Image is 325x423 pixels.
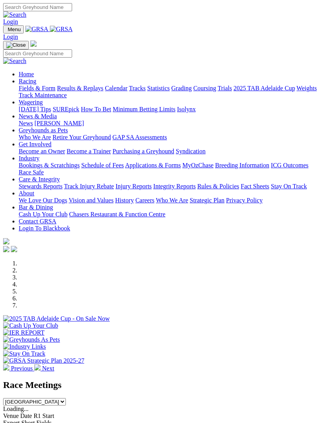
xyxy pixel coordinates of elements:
[3,315,110,322] img: 2025 TAB Adelaide Cup - On Sale Now
[3,412,19,419] span: Venue
[197,183,239,190] a: Rules & Policies
[81,106,111,112] a: How To Bet
[19,141,51,147] a: Get Involved
[171,85,192,91] a: Grading
[34,365,54,372] a: Next
[19,211,67,218] a: Cash Up Your Club
[19,113,57,119] a: News & Media
[30,40,37,47] img: logo-grsa-white.png
[3,357,84,364] img: GRSA Strategic Plan 2025-27
[3,343,46,350] img: Industry Links
[19,155,39,161] a: Industry
[57,85,103,91] a: Results & Replays
[105,85,127,91] a: Calendar
[3,238,9,244] img: logo-grsa-white.png
[153,183,196,190] a: Integrity Reports
[3,405,28,412] span: Loading...
[19,134,322,141] div: Greyhounds as Pets
[34,364,41,370] img: chevron-right-pager-white.svg
[53,106,79,112] a: SUREpick
[3,322,58,329] img: Cash Up Your Club
[20,412,32,419] span: Date
[19,169,44,176] a: Race Safe
[3,41,29,49] button: Toggle navigation
[19,148,65,154] a: Become an Owner
[19,183,62,190] a: Stewards Reports
[19,127,68,133] a: Greyhounds as Pets
[19,197,67,204] a: We Love Our Dogs
[113,134,167,140] a: GAP SA Assessments
[3,58,26,65] img: Search
[19,162,322,176] div: Industry
[3,18,18,25] a: Login
[3,380,322,390] h2: Race Meetings
[182,162,214,168] a: MyOzChase
[19,134,51,140] a: Who We Are
[3,11,26,18] img: Search
[3,246,9,252] img: facebook.svg
[25,26,48,33] img: GRSA
[19,99,43,105] a: Wagering
[81,162,124,168] a: Schedule of Fees
[19,148,322,155] div: Get Involved
[113,148,174,154] a: Purchasing a Greyhound
[19,120,33,126] a: News
[53,134,111,140] a: Retire Your Greyhound
[19,78,36,84] a: Racing
[156,197,188,204] a: Who We Are
[217,85,232,91] a: Trials
[50,26,73,33] img: GRSA
[19,106,51,112] a: [DATE] Tips
[64,183,114,190] a: Track Injury Rebate
[3,25,24,33] button: Toggle navigation
[271,183,307,190] a: Stay On Track
[19,190,34,197] a: About
[19,218,56,225] a: Contact GRSA
[69,197,113,204] a: Vision and Values
[115,183,152,190] a: Injury Reports
[177,106,196,112] a: Isolynx
[19,92,67,98] a: Track Maintenance
[190,197,224,204] a: Strategic Plan
[3,365,34,372] a: Previous
[3,364,9,370] img: chevron-left-pager-white.svg
[34,120,84,126] a: [PERSON_NAME]
[19,85,322,99] div: Racing
[3,336,60,343] img: Greyhounds As Pets
[19,225,70,232] a: Login To Blackbook
[233,85,295,91] a: 2025 TAB Adelaide Cup
[135,197,154,204] a: Careers
[3,49,72,58] input: Search
[19,197,322,204] div: About
[6,42,26,48] img: Close
[34,412,54,419] span: R1 Start
[176,148,205,154] a: Syndication
[241,183,269,190] a: Fact Sheets
[3,350,45,357] img: Stay On Track
[193,85,216,91] a: Coursing
[297,85,317,91] a: Weights
[19,183,322,190] div: Care & Integrity
[19,85,55,91] a: Fields & Form
[11,246,17,252] img: twitter.svg
[11,365,33,372] span: Previous
[226,197,263,204] a: Privacy Policy
[3,3,72,11] input: Search
[19,176,60,183] a: Care & Integrity
[19,211,322,218] div: Bar & Dining
[115,197,134,204] a: History
[67,148,111,154] a: Become a Trainer
[125,162,181,168] a: Applications & Forms
[42,365,54,372] span: Next
[19,120,322,127] div: News & Media
[113,106,175,112] a: Minimum Betting Limits
[271,162,308,168] a: ICG Outcomes
[8,26,21,32] span: Menu
[147,85,170,91] a: Statistics
[215,162,269,168] a: Breeding Information
[19,71,34,77] a: Home
[3,329,44,336] img: IER REPORT
[19,106,322,113] div: Wagering
[129,85,146,91] a: Tracks
[69,211,165,218] a: Chasers Restaurant & Function Centre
